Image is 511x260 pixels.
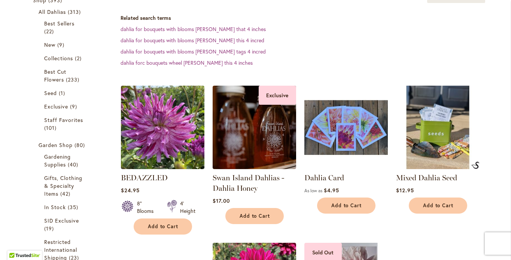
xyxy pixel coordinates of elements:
span: Garden Shop [39,141,73,149]
div: 4' Height [180,200,195,215]
a: Swan Island Dahlias - Dahlia Honey Exclusive [213,163,296,171]
a: dahlia for bouquets with blooms [PERSON_NAME] that 4 inches [121,25,266,33]
span: 313 [68,8,83,16]
a: Bedazzled [121,163,204,171]
span: 80 [74,141,87,149]
span: SID Exclusive [44,217,79,224]
span: Collections [44,55,73,62]
a: Swan Island Dahlias - Dahlia Honey [213,173,284,193]
span: $24.95 [121,187,140,194]
div: Exclusive [259,86,296,105]
a: Gardening Supplies [44,153,85,168]
span: 40 [68,160,80,168]
span: $12.95 [396,187,414,194]
dt: Related search terms [121,14,495,22]
div: 8" Blooms [137,200,158,215]
span: 35 [68,203,80,211]
span: Add to Cart [240,213,270,219]
a: dahlia for bouquets with blooms [PERSON_NAME] tags 4 incred [121,48,266,55]
span: 1 [59,89,67,97]
img: Group shot of Dahlia Cards [304,86,388,169]
a: dahlia for bouquets with blooms [PERSON_NAME] this 4 incred [121,37,264,44]
span: Staff Favorites [44,116,83,123]
img: Mixed Dahlia Seed [471,162,480,169]
span: Best Sellers [44,20,75,27]
a: New [44,41,85,49]
a: Garden Shop [39,141,91,149]
button: Add to Cart [409,198,467,214]
span: 9 [57,41,66,49]
a: BEDAZZLED [121,173,168,182]
a: Seed [44,89,85,97]
img: Swan Island Dahlias - Dahlia Honey [213,86,296,169]
a: Exclusive [44,103,85,110]
span: $17.00 [213,197,230,204]
a: Mixed Dahlia Seed Mixed Dahlia Seed [396,163,480,171]
span: All Dahlias [39,8,66,15]
span: 9 [70,103,79,110]
a: All Dahlias [39,8,91,16]
img: Mixed Dahlia Seed [396,86,480,169]
span: Gardening Supplies [44,153,71,168]
a: Best Cut Flowers [44,68,85,83]
a: Best Sellers [44,19,85,35]
a: In Stock [44,203,85,211]
a: Collections [44,54,85,62]
span: Add to Cart [423,202,454,209]
span: 42 [60,190,72,198]
a: Group shot of Dahlia Cards [304,163,388,171]
span: Exclusive [44,103,68,110]
a: Mixed Dahlia Seed [396,173,457,182]
span: In Stock [44,204,66,211]
span: 101 [44,124,58,132]
button: Add to Cart [225,208,284,224]
span: $4.95 [324,187,339,194]
span: Best Cut Flowers [44,68,66,83]
span: As low as [304,188,322,193]
span: Add to Cart [148,223,179,230]
a: Dahlia Card [304,173,344,182]
span: 233 [66,76,81,83]
a: SID Exclusive [44,217,85,232]
a: Gifts, Clothing &amp; Specialty Items [44,174,85,198]
a: dahlia forc bouquets wheel [PERSON_NAME] this 4 inches [121,59,253,66]
span: Gifts, Clothing & Specialty Items [44,174,83,197]
span: 2 [75,54,83,62]
span: Seed [44,89,57,97]
img: Bedazzled [121,86,204,169]
a: Staff Favorites [44,116,85,132]
button: Add to Cart [134,218,192,235]
span: Add to Cart [331,202,362,209]
span: New [44,41,55,48]
span: 22 [44,27,56,35]
iframe: Launch Accessibility Center [6,233,27,254]
span: 19 [44,224,56,232]
button: Add to Cart [317,198,375,214]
